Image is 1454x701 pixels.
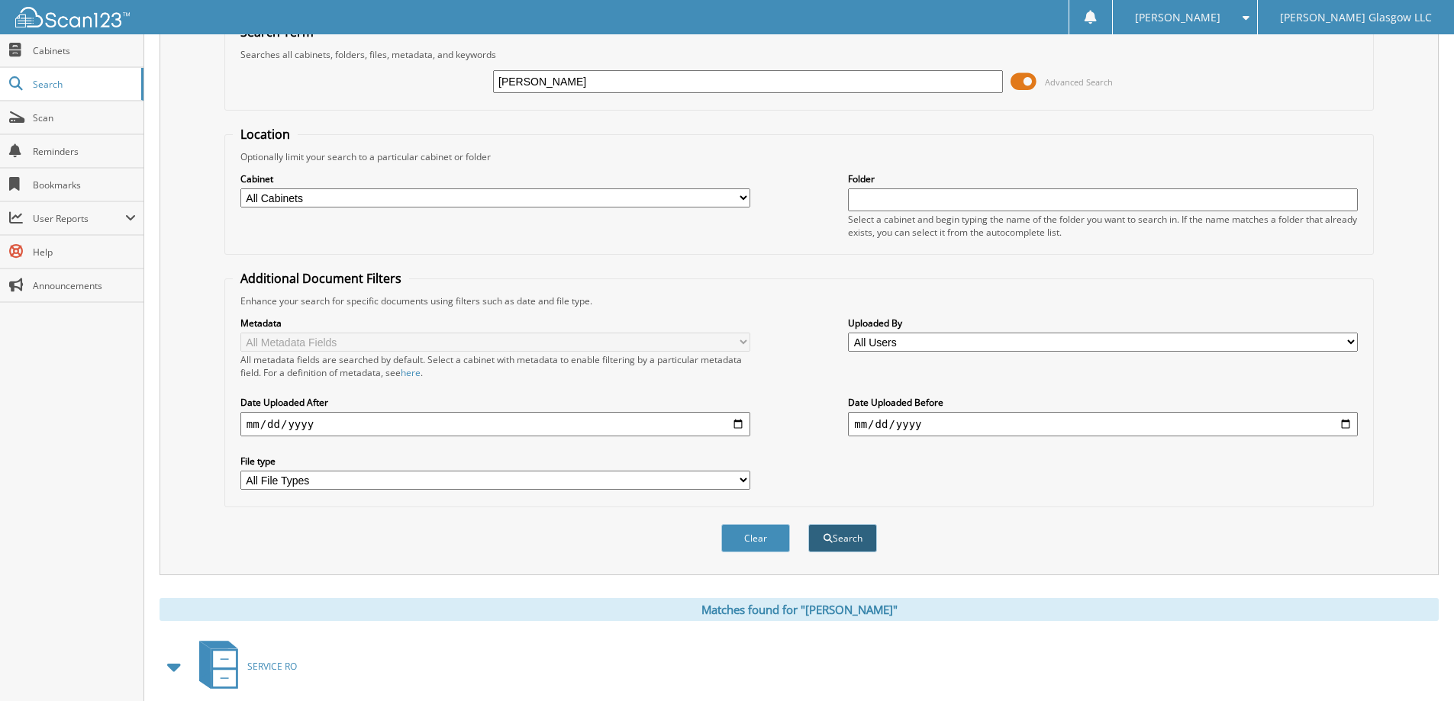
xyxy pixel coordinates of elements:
[1135,13,1220,22] span: [PERSON_NAME]
[233,270,409,287] legend: Additional Document Filters
[33,78,134,91] span: Search
[848,317,1358,330] label: Uploaded By
[240,353,750,379] div: All metadata fields are searched by default. Select a cabinet with metadata to enable filtering b...
[240,172,750,185] label: Cabinet
[233,294,1365,307] div: Enhance your search for specific documents using filters such as date and file type.
[33,212,125,225] span: User Reports
[33,145,136,158] span: Reminders
[33,246,136,259] span: Help
[808,524,877,552] button: Search
[240,455,750,468] label: File type
[247,660,297,673] span: SERVICE RO
[233,150,1365,163] div: Optionally limit your search to a particular cabinet or folder
[160,598,1439,621] div: Matches found for "[PERSON_NAME]"
[190,636,297,696] a: SERVICE RO
[848,172,1358,185] label: Folder
[240,396,750,409] label: Date Uploaded After
[240,317,750,330] label: Metadata
[721,524,790,552] button: Clear
[233,126,298,143] legend: Location
[401,366,421,379] a: here
[15,7,130,27] img: scan123-logo-white.svg
[1280,13,1432,22] span: [PERSON_NAME] Glasgow LLC
[848,396,1358,409] label: Date Uploaded Before
[33,178,136,191] span: Bookmarks
[240,412,750,436] input: start
[848,213,1358,239] div: Select a cabinet and begin typing the name of the folder you want to search in. If the name match...
[33,111,136,124] span: Scan
[1378,628,1454,701] iframe: Chat Widget
[233,48,1365,61] div: Searches all cabinets, folders, files, metadata, and keywords
[33,279,136,292] span: Announcements
[1045,76,1113,88] span: Advanced Search
[848,412,1358,436] input: end
[33,44,136,57] span: Cabinets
